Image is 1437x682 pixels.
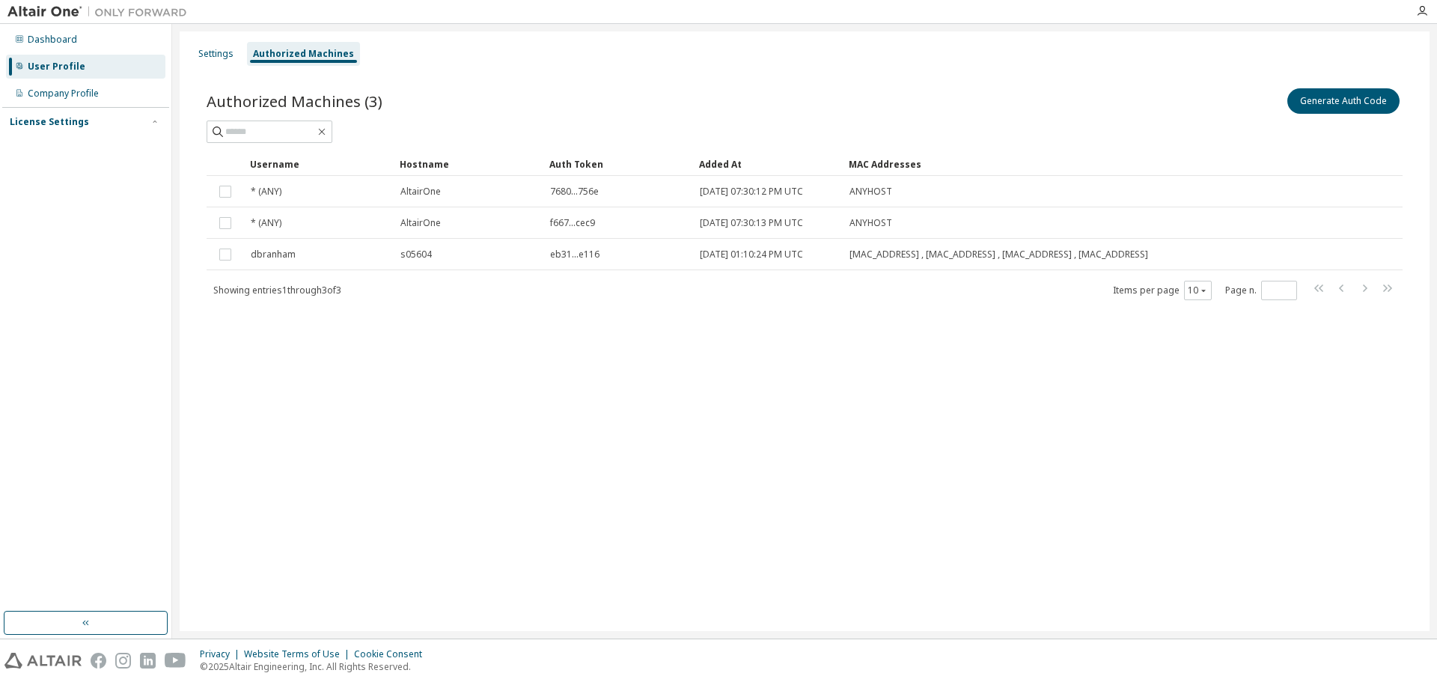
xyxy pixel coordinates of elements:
[213,284,341,296] span: Showing entries 1 through 3 of 3
[250,152,388,176] div: Username
[1225,281,1297,300] span: Page n.
[251,249,296,261] span: dbranham
[400,186,441,198] span: AltairOne
[28,61,85,73] div: User Profile
[849,152,1250,176] div: MAC Addresses
[700,217,803,229] span: [DATE] 07:30:13 PM UTC
[400,217,441,229] span: AltairOne
[251,186,281,198] span: * (ANY)
[354,648,431,660] div: Cookie Consent
[1287,88,1400,114] button: Generate Auth Code
[849,249,1148,261] span: [MAC_ADDRESS] , [MAC_ADDRESS] , [MAC_ADDRESS] , [MAC_ADDRESS]
[198,48,234,60] div: Settings
[91,653,106,669] img: facebook.svg
[549,152,687,176] div: Auth Token
[1188,284,1208,296] button: 10
[28,34,77,46] div: Dashboard
[28,88,99,100] div: Company Profile
[251,217,281,229] span: * (ANY)
[10,116,89,128] div: License Settings
[1113,281,1212,300] span: Items per page
[550,186,599,198] span: 7680...756e
[400,249,432,261] span: s05604
[550,249,599,261] span: eb31...e116
[4,653,82,669] img: altair_logo.svg
[115,653,131,669] img: instagram.svg
[700,186,803,198] span: [DATE] 07:30:12 PM UTC
[700,249,803,261] span: [DATE] 01:10:24 PM UTC
[244,648,354,660] div: Website Terms of Use
[207,91,382,112] span: Authorized Machines (3)
[253,48,354,60] div: Authorized Machines
[550,217,595,229] span: f667...cec9
[400,152,537,176] div: Hostname
[140,653,156,669] img: linkedin.svg
[200,660,431,673] p: © 2025 Altair Engineering, Inc. All Rights Reserved.
[165,653,186,669] img: youtube.svg
[200,648,244,660] div: Privacy
[849,186,892,198] span: ANYHOST
[849,217,892,229] span: ANYHOST
[7,4,195,19] img: Altair One
[699,152,837,176] div: Added At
